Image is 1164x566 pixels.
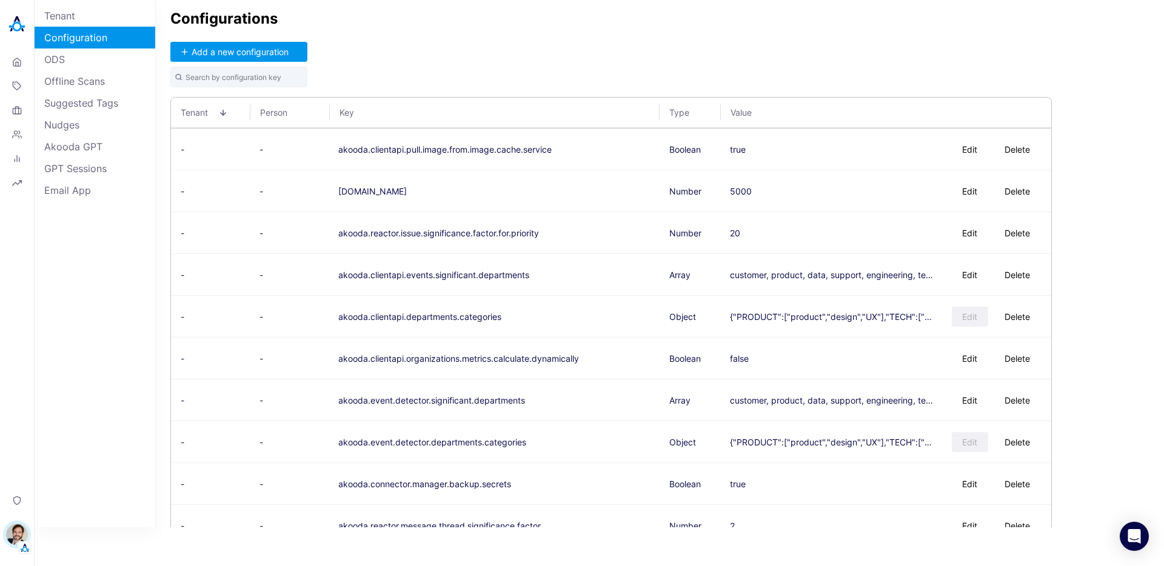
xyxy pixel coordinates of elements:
[952,474,988,494] button: Edit
[35,114,155,136] a: Nudges
[260,107,298,118] span: Person
[730,353,749,364] div: false
[669,186,701,196] span: Number
[181,395,184,405] span: -
[952,307,988,327] button: Edit
[730,186,752,196] div: 5000
[993,139,1042,159] button: Delete
[5,519,29,554] button: Stewart HullTenant Logo
[259,228,263,238] span: -
[181,107,219,118] span: Tenant
[181,186,184,196] span: -
[993,474,1042,494] button: Delete
[181,270,184,280] span: -
[993,432,1042,452] button: Delete
[993,265,1042,285] button: Delete
[181,437,184,447] span: -
[1120,522,1149,551] div: Open Intercom Messenger
[170,42,307,62] button: Add a new configuration
[338,479,511,489] button: akooda.connector.manager.backup.secrets
[6,524,28,545] img: Stewart Hull
[338,521,541,531] button: akooda.reactor.message.thread.significance.factor
[730,144,746,155] div: true
[669,144,701,155] span: Boolean
[952,223,988,243] button: Edit
[330,98,660,128] th: Key
[181,353,184,364] span: -
[181,521,184,531] span: -
[338,437,526,447] button: akooda.event.detector.departments.categories
[5,12,29,36] img: Akooda Logo
[730,521,735,531] div: 2
[730,395,937,405] div: customer, product, data, support, engineering, technology, eng, platform, engine, development, re...
[181,228,184,238] span: -
[952,348,988,368] button: Edit
[721,98,1051,128] th: Value
[259,395,263,405] span: -
[952,265,988,285] button: Edit
[170,10,1149,27] h2: Configurations
[259,144,263,155] span: -
[338,186,407,196] button: [DOMAIN_NAME]
[181,311,184,322] span: -
[259,521,263,531] span: -
[35,92,155,114] a: Suggested Tags
[730,437,937,447] div: {"PRODUCT":["product","design","UX"],"TECH":["data","engineering","eng","platform","research","da...
[259,479,263,489] span: -
[669,437,696,447] span: Object
[993,223,1042,243] button: Delete
[669,521,701,531] span: Number
[730,228,740,238] div: 20
[338,395,525,405] button: akooda.event.detector.significant.departments
[993,307,1042,327] button: Delete
[35,179,155,201] a: Email App
[730,311,937,322] div: {"PRODUCT":["product","design","UX"],"TECH":["data","engineering","eng","platform","research","da...
[250,98,330,128] th: Person
[952,516,988,536] button: Edit
[993,390,1042,410] button: Delete
[339,107,641,118] span: Key
[993,516,1042,536] button: Delete
[660,98,721,128] th: Type
[669,270,691,280] span: Array
[993,348,1042,368] button: Delete
[259,437,263,447] span: -
[730,479,746,489] div: true
[259,353,263,364] span: -
[19,542,31,554] img: Tenant Logo
[259,311,263,322] span: -
[338,144,552,155] button: akooda.clientapi.pull.image.from.image.cache.service
[35,5,155,27] a: Tenant
[669,395,691,405] span: Array
[170,67,307,87] input: Search by configuration key
[338,270,529,280] button: akooda.clientapi.events.significant.departments
[730,270,937,280] div: customer, product, data, support, engineering, technology, eng, platform, engine, development, re...
[181,479,184,489] span: -
[35,136,155,158] a: Akooda GPT
[669,479,701,489] span: Boolean
[952,139,988,159] button: Edit
[35,158,155,179] a: GPT Sessions
[338,353,579,364] button: akooda.clientapi.organizations.metrics.calculate.dynamically
[952,390,988,410] button: Edit
[338,228,539,238] button: akooda.reactor.issue.significance.factor.for.priority
[35,48,155,70] a: ODS
[259,270,263,280] span: -
[35,70,155,92] a: Offline Scans
[259,186,263,196] span: -
[669,311,696,322] span: Object
[993,181,1042,201] button: Delete
[952,181,988,201] button: Edit
[181,144,184,155] span: -
[669,228,701,238] span: Number
[669,353,701,364] span: Boolean
[35,27,155,48] a: Configuration
[952,432,988,452] button: Edit
[338,311,501,322] button: akooda.clientapi.departments.categories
